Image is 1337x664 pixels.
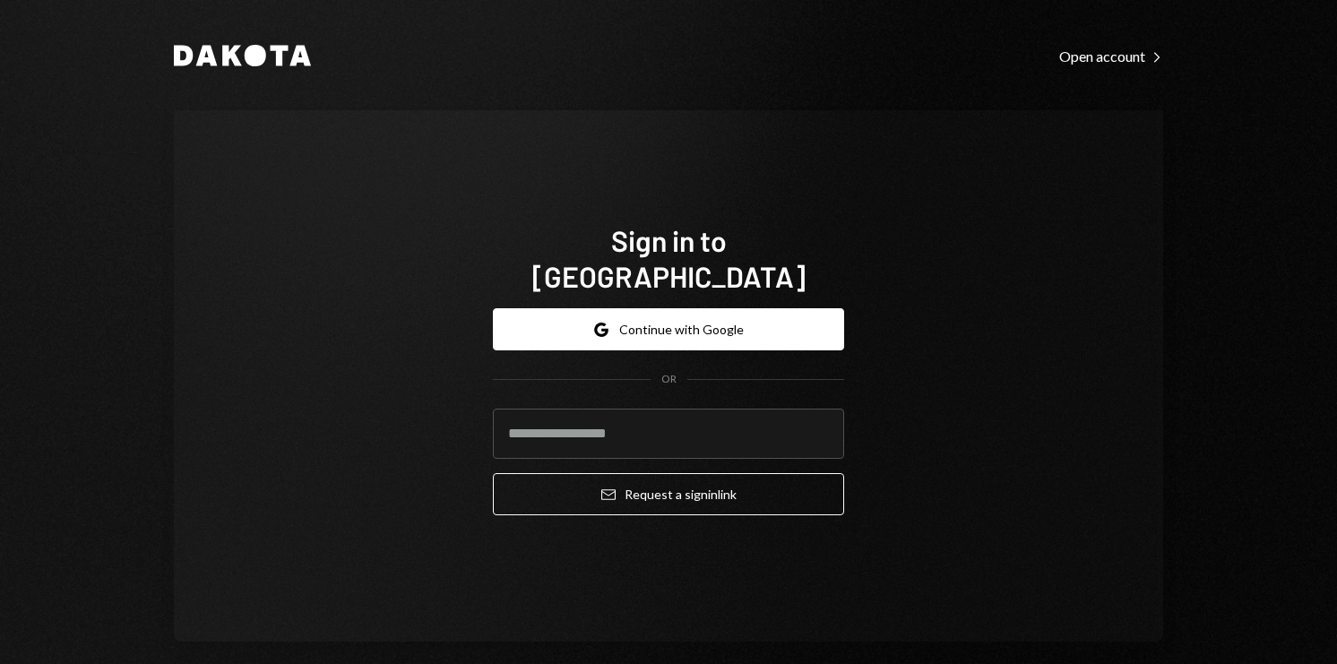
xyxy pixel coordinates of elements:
a: Open account [1059,46,1163,65]
h1: Sign in to [GEOGRAPHIC_DATA] [493,222,844,294]
div: Open account [1059,47,1163,65]
button: Request a signinlink [493,473,844,515]
button: Continue with Google [493,308,844,350]
div: OR [661,372,677,387]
